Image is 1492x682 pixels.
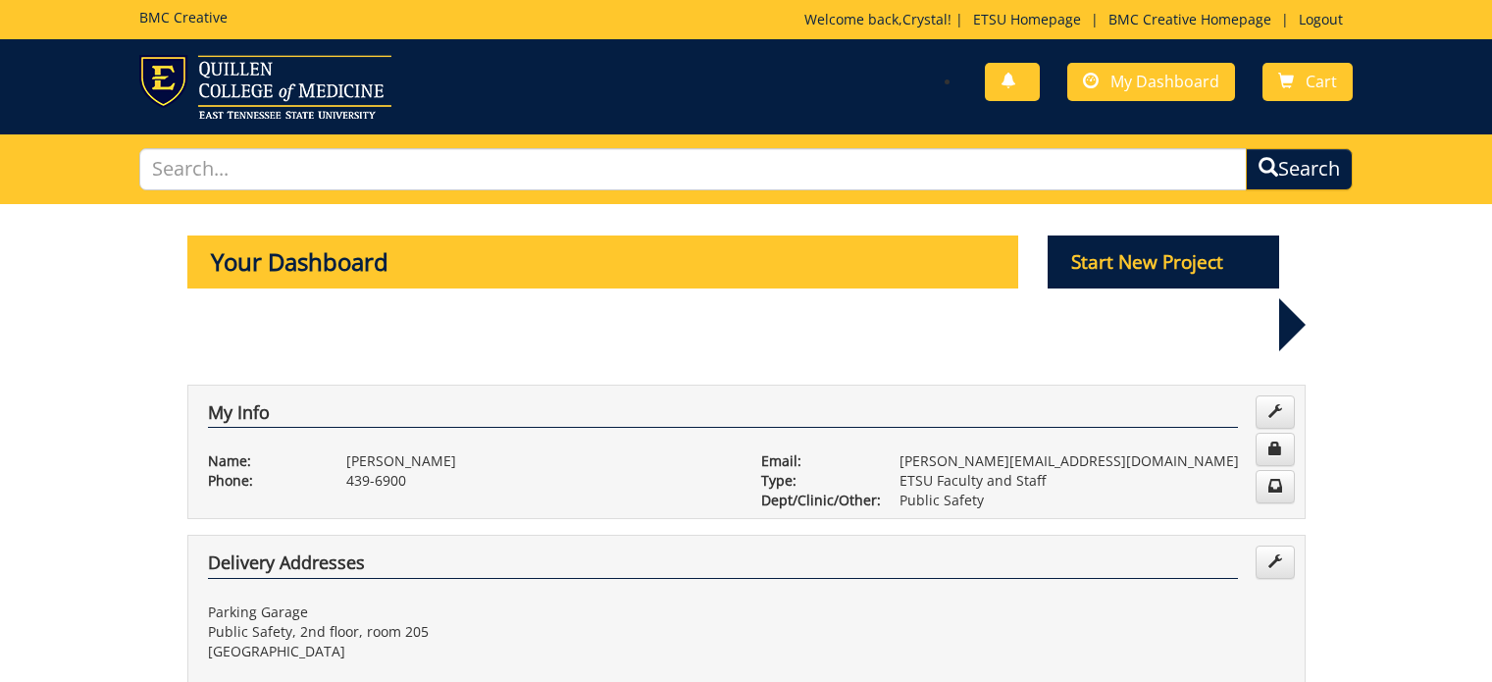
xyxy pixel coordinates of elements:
p: Name: [208,451,317,471]
p: Type: [761,471,870,491]
a: ETSU Homepage [963,10,1091,28]
p: Public Safety, 2nd floor, room 205 [208,622,732,642]
img: ETSU logo [139,55,391,119]
span: My Dashboard [1110,71,1219,92]
a: Change Password [1256,433,1295,466]
p: Your Dashboard [187,236,1019,289]
input: Search... [139,148,1248,190]
a: Edit Info [1256,395,1295,429]
a: Change Communication Preferences [1256,470,1295,503]
p: Dept/Clinic/Other: [761,491,870,510]
a: Cart [1262,63,1353,101]
p: 439-6900 [346,471,732,491]
p: Start New Project [1048,236,1279,289]
a: Start New Project [1048,254,1279,273]
a: My Dashboard [1067,63,1235,101]
a: Crystal [902,10,948,28]
span: Cart [1306,71,1337,92]
p: Parking Garage [208,603,732,622]
p: [PERSON_NAME][EMAIL_ADDRESS][DOMAIN_NAME] [900,451,1285,471]
a: Edit Addresses [1256,546,1295,579]
p: Welcome back, ! | | | [804,10,1353,29]
p: Phone: [208,471,317,491]
h4: Delivery Addresses [208,553,1238,579]
p: ETSU Faculty and Staff [900,471,1285,491]
h5: BMC Creative [139,10,228,25]
button: Search [1246,148,1353,190]
p: [PERSON_NAME] [346,451,732,471]
h4: My Info [208,403,1238,429]
a: Logout [1289,10,1353,28]
p: Public Safety [900,491,1285,510]
p: [GEOGRAPHIC_DATA] [208,642,732,661]
a: BMC Creative Homepage [1099,10,1281,28]
p: Email: [761,451,870,471]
